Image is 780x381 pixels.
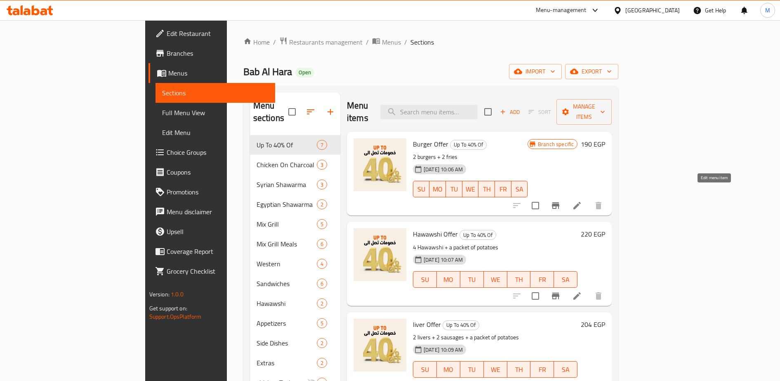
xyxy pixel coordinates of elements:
span: Side Dishes [257,338,317,348]
div: Mix Grill Meals6 [250,234,340,254]
span: 2 [317,359,327,367]
span: Select to update [527,197,544,214]
div: items [317,160,327,170]
span: Branch specific [535,140,577,148]
span: SA [557,274,574,286]
span: 2 [317,339,327,347]
span: TU [449,183,459,195]
button: FR [530,361,554,378]
p: 2 burgers + 2 fries [413,152,528,162]
button: WE [484,361,507,378]
span: Chicken On Charcoal [257,160,317,170]
span: import [516,66,555,77]
span: Grocery Checklist [167,266,269,276]
a: Menus [148,63,276,83]
span: Add [499,107,521,117]
a: Support.OpsPlatform [149,311,202,322]
div: Open [295,68,314,78]
h2: Menu items [347,99,370,124]
span: 5 [317,220,327,228]
div: items [317,180,327,189]
a: Menu disclaimer [148,202,276,222]
div: Menu-management [536,5,587,15]
button: FR [495,181,511,197]
span: 5 [317,319,327,327]
a: Coverage Report [148,241,276,261]
span: FR [534,274,551,286]
span: Menus [382,37,401,47]
div: Chicken On Charcoal3 [250,155,340,175]
span: Add item [497,106,523,118]
span: Edit Restaurant [167,28,269,38]
div: Sandwiches [257,279,317,289]
button: WE [484,271,507,288]
div: Extras [257,358,317,368]
div: Extras2 [250,353,340,373]
div: Up To 40% Of7 [250,135,340,155]
span: Up To 40% Of [460,230,496,240]
a: Grocery Checklist [148,261,276,281]
span: FR [498,183,508,195]
button: export [565,64,618,79]
span: Full Menu View [162,108,269,118]
span: Sections [162,88,269,98]
span: SU [417,274,434,286]
a: Menus [372,37,401,47]
span: [DATE] 10:07 AM [420,256,466,264]
span: Mix Grill [257,219,317,229]
h6: 204 EGP [581,319,605,330]
div: Egyptian Shawarma [257,199,317,209]
button: Add section [320,102,340,122]
span: MO [440,364,457,376]
span: 2 [317,201,327,208]
button: Branch-specific-item [546,196,566,215]
span: SA [515,183,525,195]
div: items [317,239,327,249]
button: SA [511,181,528,197]
button: SU [413,361,437,378]
div: items [317,259,327,269]
span: Western [257,259,317,269]
div: Up To 40% Of [257,140,317,150]
span: Get support on: [149,303,187,314]
span: SU [417,364,434,376]
h6: 220 EGP [581,228,605,240]
div: items [317,279,327,289]
span: Hawawshi [257,298,317,308]
li: / [366,37,369,47]
span: 3 [317,161,327,169]
div: items [317,219,327,229]
span: SA [557,364,574,376]
a: Coupons [148,162,276,182]
nav: breadcrumb [243,37,619,47]
a: Edit Restaurant [148,24,276,43]
span: Version: [149,289,170,300]
a: Sections [156,83,276,103]
span: Up To 40% Of [450,140,486,149]
span: Edit Menu [162,128,269,137]
button: FR [530,271,554,288]
span: Manage items [563,102,605,122]
a: Choice Groups [148,142,276,162]
span: Restaurants management [289,37,363,47]
span: Choice Groups [167,147,269,157]
span: Select section first [523,106,556,118]
a: Edit menu item [572,291,582,301]
div: items [317,298,327,308]
span: Coverage Report [167,246,269,256]
p: 4 Hawawshi + a packet of potatoes [413,242,577,253]
span: export [572,66,612,77]
button: TH [507,361,531,378]
span: 4 [317,260,327,268]
span: Appetizers [257,318,317,328]
a: Promotions [148,182,276,202]
span: Select to update [527,287,544,305]
div: Western4 [250,254,340,274]
span: 1.0.0 [171,289,184,300]
span: 2 [317,300,327,308]
span: Burger Offer [413,138,448,150]
button: TH [507,271,531,288]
